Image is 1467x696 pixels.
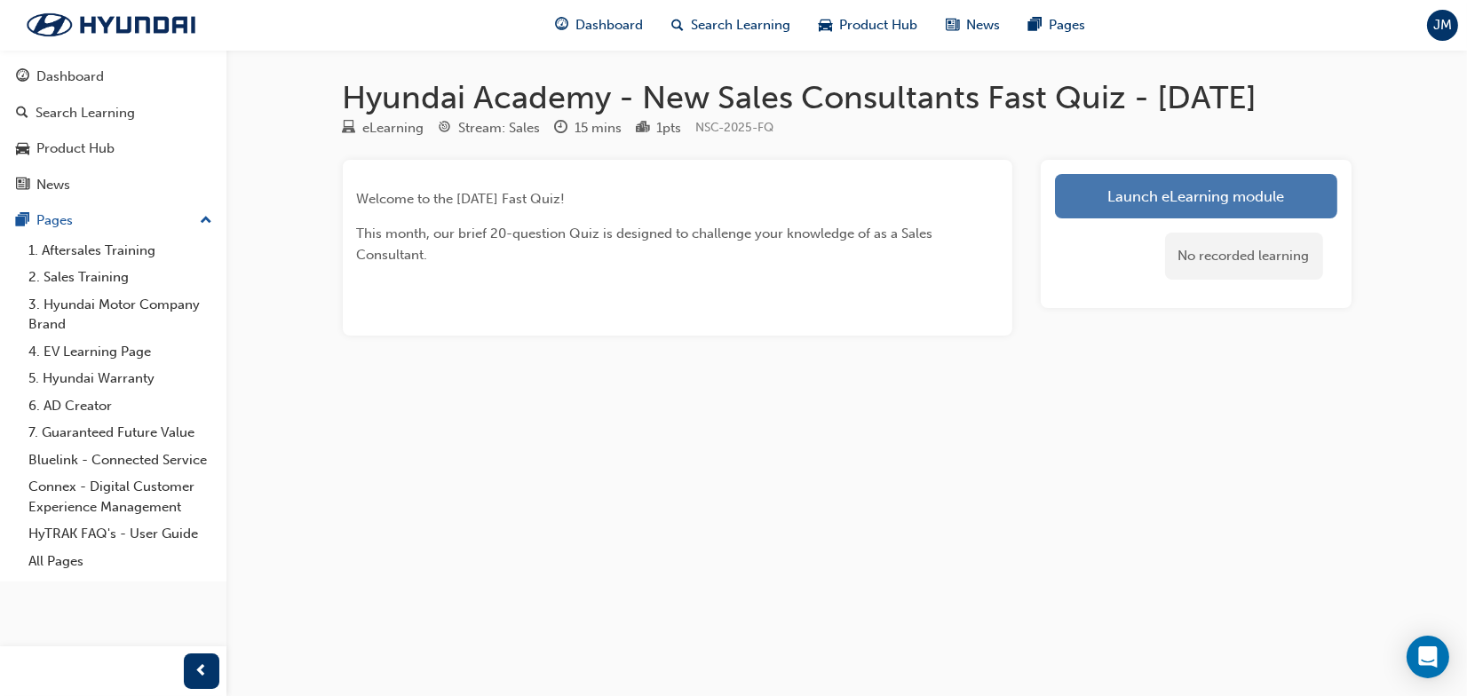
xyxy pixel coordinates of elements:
a: News [7,169,219,202]
button: DashboardSearch LearningProduct HubNews [7,57,219,204]
span: news-icon [946,14,959,36]
span: Pages [1049,15,1085,36]
span: prev-icon [195,660,209,683]
a: 4. EV Learning Page [21,338,219,366]
span: car-icon [819,14,832,36]
span: search-icon [671,14,684,36]
span: guage-icon [555,14,568,36]
span: Product Hub [839,15,917,36]
a: 5. Hyundai Warranty [21,365,219,392]
h1: Hyundai Academy - New Sales Consultants Fast Quiz - [DATE] [343,78,1352,117]
span: Dashboard [575,15,643,36]
a: HyTRAK FAQ's - User Guide [21,520,219,548]
a: Launch eLearning module [1055,174,1337,218]
div: eLearning [363,118,424,138]
a: Search Learning [7,97,219,130]
a: 6. AD Creator [21,392,219,420]
div: Stream [439,117,541,139]
img: Trak [9,6,213,43]
a: Bluelink - Connected Service [21,447,219,474]
a: 2. Sales Training [21,264,219,291]
a: 1. Aftersales Training [21,237,219,265]
div: Type [343,117,424,139]
div: Search Learning [36,103,135,123]
span: podium-icon [637,121,650,137]
div: 1 pts [657,118,682,138]
a: Connex - Digital Customer Experience Management [21,473,219,520]
div: Points [637,117,682,139]
span: target-icon [439,121,452,137]
span: search-icon [16,106,28,122]
div: Pages [36,210,73,231]
a: news-iconNews [932,7,1014,43]
div: Product Hub [36,138,115,159]
a: Dashboard [7,60,219,93]
span: news-icon [16,178,29,194]
span: learningResourceType_ELEARNING-icon [343,121,356,137]
span: car-icon [16,141,29,157]
div: No recorded learning [1165,233,1323,280]
button: Pages [7,204,219,237]
div: Stream: Sales [459,118,541,138]
span: Search Learning [691,15,790,36]
div: Duration [555,117,622,139]
a: search-iconSearch Learning [657,7,805,43]
a: 3. Hyundai Motor Company Brand [21,291,219,338]
span: clock-icon [555,121,568,137]
span: guage-icon [16,69,29,85]
span: JM [1433,15,1452,36]
span: pages-icon [1028,14,1042,36]
span: News [966,15,1000,36]
span: Welcome to the [DATE] Fast Quiz! [357,191,566,207]
span: Learning resource code [696,120,774,135]
span: This month, our brief 20-question Quiz is designed to challenge your knowledge of as a Sales Cons... [357,225,937,263]
div: Dashboard [36,67,104,87]
div: Open Intercom Messenger [1407,636,1449,678]
a: All Pages [21,548,219,575]
a: guage-iconDashboard [541,7,657,43]
div: News [36,175,70,195]
a: Product Hub [7,132,219,165]
button: JM [1427,10,1458,41]
a: car-iconProduct Hub [805,7,932,43]
div: 15 mins [575,118,622,138]
span: pages-icon [16,213,29,229]
span: up-icon [200,210,212,233]
a: pages-iconPages [1014,7,1099,43]
a: 7. Guaranteed Future Value [21,419,219,447]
